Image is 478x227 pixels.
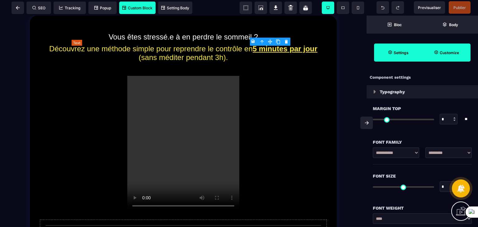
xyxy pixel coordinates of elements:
span: Screenshot [255,2,267,14]
strong: Customize [440,50,459,55]
p: Typography [380,88,405,95]
div: Component settings [367,72,478,84]
span: Previsualiser [418,5,441,10]
span: Settings [374,44,422,62]
span: Publier [453,5,466,10]
span: Font Size [373,172,396,180]
span: Open Blocks [367,16,422,34]
u: 5 minutes par jour [253,29,317,37]
strong: Bloc [394,22,402,27]
span: Open Style Manager [422,44,471,62]
span: Tracking [59,6,80,10]
span: View components [240,2,252,14]
span: Custom Block [122,6,152,10]
span: Margin Top [373,105,401,112]
text: Vous êtes stressé.e à en perdre le sommeil ? [45,16,321,27]
img: loading [373,90,376,94]
div: Font Weight [373,204,472,212]
strong: Body [449,22,458,27]
span: SEO [32,6,45,10]
span: (sans méditer pendant 3h). [139,38,228,46]
span: Open Layer Manager [422,16,478,34]
strong: Settings [394,50,409,55]
div: Font Family [373,138,472,146]
span: Popup [94,6,111,10]
span: Setting Body [161,6,189,10]
span: Découvrez une méthode simple pour reprendre le contrôle en [49,29,253,37]
span: Preview [414,1,445,14]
